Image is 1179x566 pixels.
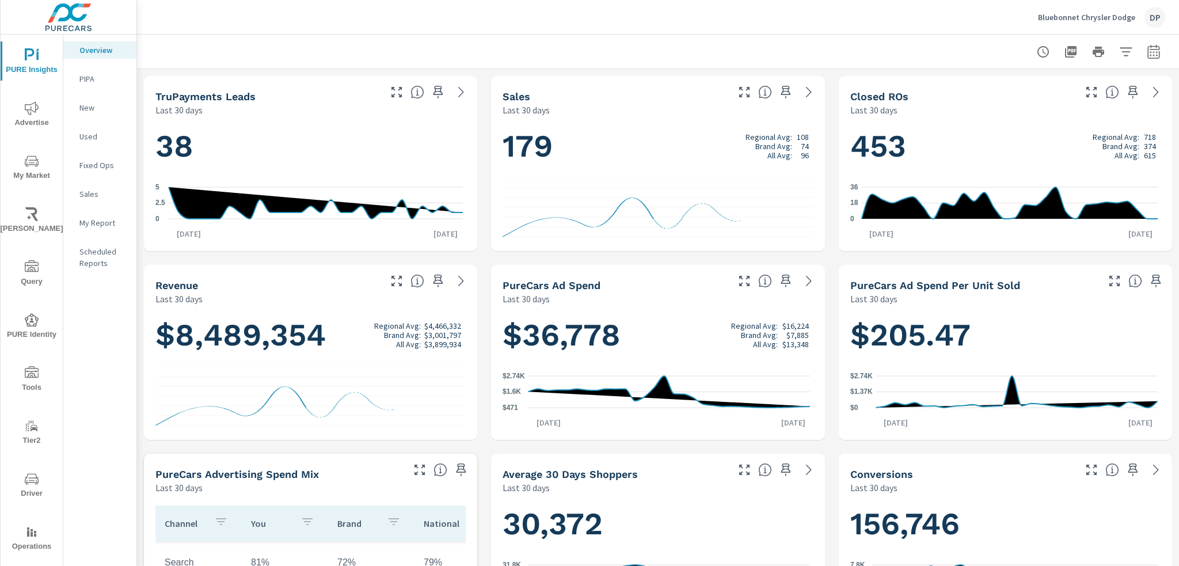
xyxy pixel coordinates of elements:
p: Regional Avg: [374,321,421,331]
h1: $36,778 [503,316,813,355]
p: All Avg: [396,340,421,349]
span: The number of truPayments leads. [410,85,424,99]
p: 615 [1144,151,1156,160]
p: [DATE] [1120,228,1161,240]
p: All Avg: [753,340,778,349]
p: [DATE] [425,228,466,240]
span: Number of Repair Orders Closed by the selected dealership group over the selected time range. [So... [1105,85,1119,99]
button: Make Fullscreen [1105,272,1124,290]
a: See more details in report [800,83,818,101]
p: [DATE] [876,417,916,428]
span: Number of vehicles sold by the dealership over the selected date range. [Source: This data is sou... [758,85,772,99]
p: 74 [801,142,809,151]
p: 96 [801,151,809,160]
p: All Avg: [1115,151,1139,160]
text: 0 [155,215,159,223]
a: See more details in report [1147,461,1165,479]
span: Total sales revenue over the selected date range. [Source: This data is sourced from the dealer’s... [410,274,424,288]
text: $471 [503,404,518,412]
p: [DATE] [861,228,902,240]
text: $2.74K [850,372,873,380]
button: Select Date Range [1142,40,1165,63]
p: Last 30 days [503,292,550,306]
p: Fixed Ops [79,159,127,171]
span: PURE Insights [4,48,59,77]
p: [DATE] [528,417,569,428]
p: 108 [797,132,809,142]
text: 5 [155,183,159,191]
p: Last 30 days [503,481,550,495]
text: $1.37K [850,388,873,396]
h1: 156,746 [850,504,1161,544]
p: Regional Avg: [731,321,778,331]
div: Used [63,128,136,145]
h5: Revenue [155,279,198,291]
p: [DATE] [1120,417,1161,428]
span: Tier2 [4,419,59,447]
span: Driver [4,472,59,500]
span: Save this to your personalized report [777,272,795,290]
span: This table looks at how you compare to the amount of budget you spend per channel as opposed to y... [433,463,447,477]
p: Bluebonnet Chrysler Dodge [1038,12,1135,22]
button: Make Fullscreen [387,272,406,290]
span: [PERSON_NAME] [4,207,59,235]
div: Scheduled Reports [63,243,136,272]
p: Last 30 days [155,103,203,117]
p: Last 30 days [155,481,203,495]
span: My Market [4,154,59,183]
span: Save this to your personalized report [777,461,795,479]
p: My Report [79,217,127,229]
span: Operations [4,525,59,553]
p: All Avg: [767,151,792,160]
p: National [424,518,464,529]
p: 374 [1144,142,1156,151]
p: Last 30 days [850,103,897,117]
span: Total cost of media for all PureCars channels for the selected dealership group over the selected... [758,274,772,288]
p: 718 [1144,132,1156,142]
a: See more details in report [452,272,470,290]
h1: $205.47 [850,316,1161,355]
div: Fixed Ops [63,157,136,174]
text: $0 [850,404,858,412]
text: $1.6K [503,388,521,396]
span: Query [4,260,59,288]
div: New [63,99,136,116]
p: Scheduled Reports [79,246,127,269]
span: Save this to your personalized report [1124,83,1142,101]
div: My Report [63,214,136,231]
div: PIPA [63,70,136,88]
p: Sales [79,188,127,200]
span: Tools [4,366,59,394]
h5: PureCars Ad Spend [503,279,600,291]
span: The number of dealer-specified goals completed by a visitor. [Source: This data is provided by th... [1105,463,1119,477]
p: [DATE] [169,228,209,240]
div: Sales [63,185,136,203]
p: Regional Avg: [1093,132,1139,142]
span: PURE Identity [4,313,59,341]
span: A rolling 30 day total of daily Shoppers on the dealership website, averaged over the selected da... [758,463,772,477]
a: See more details in report [800,461,818,479]
h1: $8,489,354 [155,316,466,355]
a: See more details in report [1147,83,1165,101]
div: DP [1144,7,1165,28]
p: Last 30 days [850,481,897,495]
h5: Closed ROs [850,90,908,102]
text: 36 [850,183,858,191]
p: Brand Avg: [741,331,778,340]
p: Channel [165,518,205,529]
text: 2.5 [155,199,165,207]
span: Save this to your personalized report [429,272,447,290]
p: $16,224 [782,321,809,331]
p: Used [79,131,127,142]
span: Save this to your personalized report [1147,272,1165,290]
span: Average cost of advertising per each vehicle sold at the dealer over the selected date range. The... [1128,274,1142,288]
span: Save this to your personalized report [777,83,795,101]
button: Make Fullscreen [735,461,754,479]
p: Brand Avg: [755,142,792,151]
text: $2.74K [503,372,525,380]
p: $13,348 [782,340,809,349]
button: Make Fullscreen [1082,461,1101,479]
span: Save this to your personalized report [1124,461,1142,479]
button: Apply Filters [1115,40,1138,63]
button: Make Fullscreen [735,83,754,101]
